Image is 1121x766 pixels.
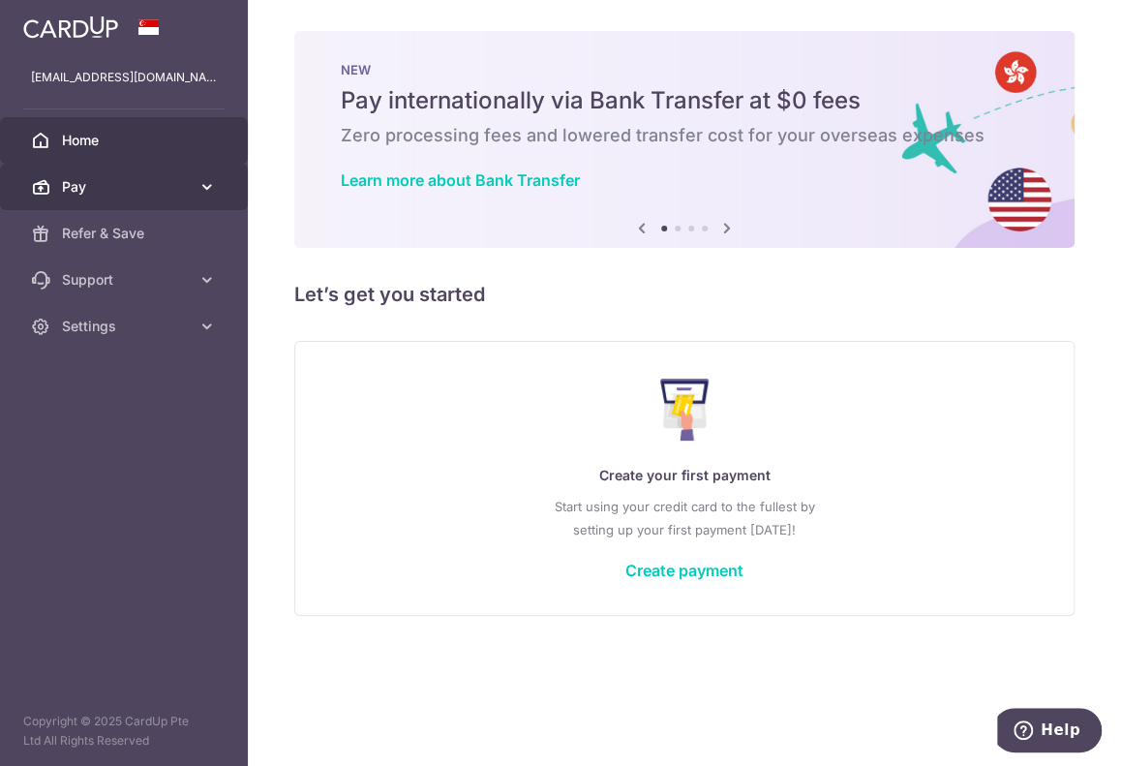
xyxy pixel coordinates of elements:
span: Home [62,131,190,150]
a: Learn more about Bank Transfer [341,170,580,190]
a: Create payment [625,561,743,580]
img: Bank transfer banner [294,31,1075,248]
h6: Zero processing fees and lowered transfer cost for your overseas expenses [341,124,1028,147]
img: CardUp [23,15,118,39]
p: [EMAIL_ADDRESS][DOMAIN_NAME] [31,68,217,87]
p: Create your first payment [334,464,1035,487]
h5: Pay internationally via Bank Transfer at $0 fees [341,85,1028,116]
span: Support [62,270,190,290]
iframe: Opens a widget where you can find more information [997,708,1102,756]
span: Settings [62,317,190,336]
p: Start using your credit card to the fullest by setting up your first payment [DATE]! [334,495,1035,541]
span: Pay [62,177,190,197]
span: Refer & Save [62,224,190,243]
p: NEW [341,62,1028,77]
img: Make Payment [660,379,710,441]
h5: Let’s get you started [294,279,1075,310]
